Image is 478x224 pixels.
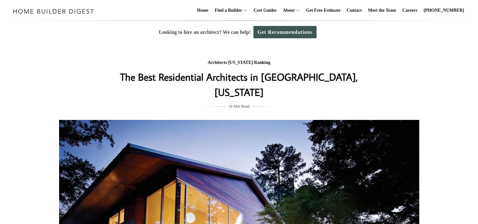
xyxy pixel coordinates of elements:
span: 16 Min Read [228,103,250,110]
h1: The Best Residential Architects in [GEOGRAPHIC_DATA], [US_STATE] [113,69,365,100]
a: Careers [400,0,420,21]
a: Home [195,0,211,21]
a: Get Free Estimate [304,0,343,21]
a: Contact [344,0,364,21]
a: Get Recommendations [253,26,317,38]
a: Ranking [254,60,270,65]
a: Meet the Team [366,0,399,21]
a: About [280,0,294,21]
a: [US_STATE] [228,60,253,65]
div: / / [113,59,365,67]
a: Cost Guides [251,0,279,21]
img: Home Builder Digest [10,5,97,17]
a: Architects [208,60,227,65]
a: [PHONE_NUMBER] [421,0,467,21]
a: Find a Builder [212,0,242,21]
